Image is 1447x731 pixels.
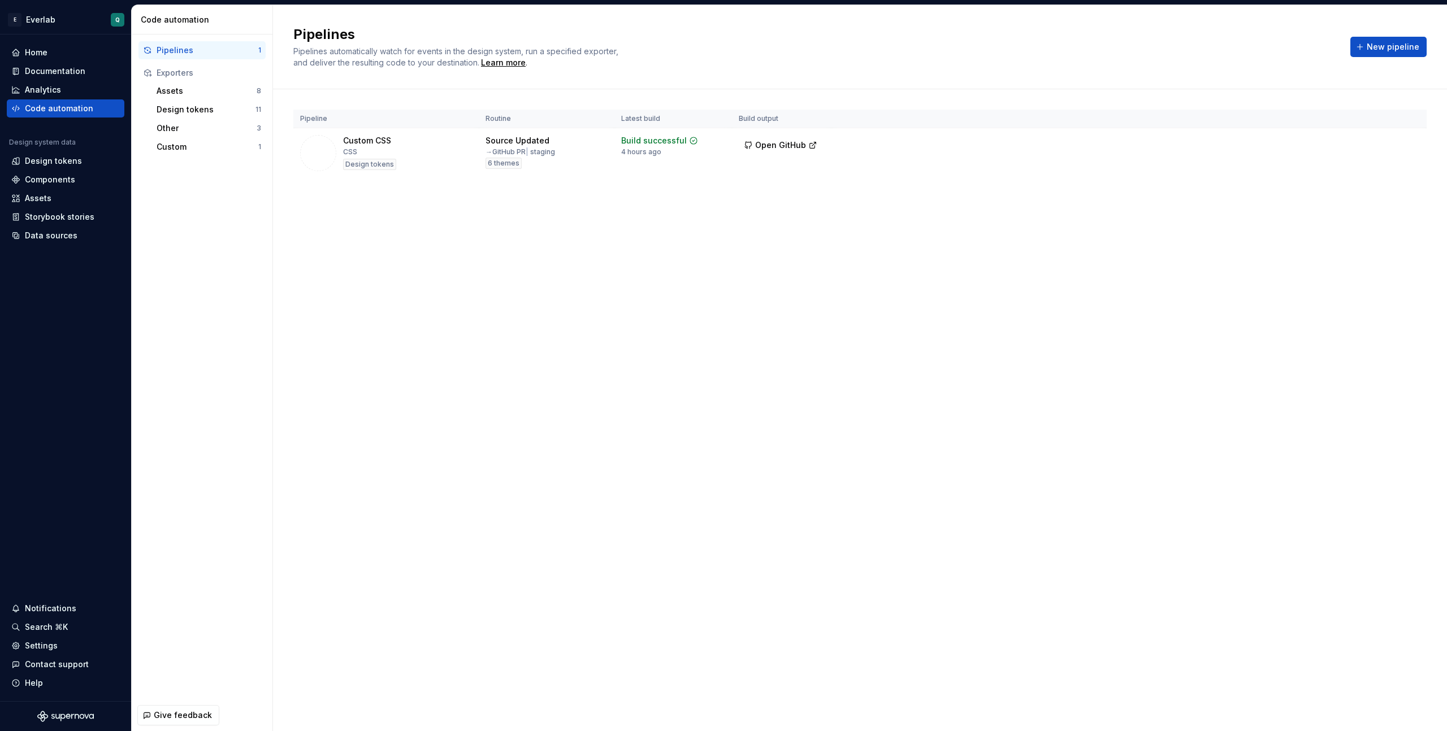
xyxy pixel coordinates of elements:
[137,705,219,725] button: Give feedback
[479,59,527,67] span: .
[614,110,732,128] th: Latest build
[621,135,687,146] div: Build successful
[732,110,831,128] th: Build output
[479,110,614,128] th: Routine
[25,47,47,58] div: Home
[343,147,357,156] div: CSS
[152,119,266,137] button: Other3
[7,655,124,673] button: Contact support
[141,14,268,25] div: Code automation
[25,621,68,633] div: Search ⌘K
[157,141,258,153] div: Custom
[25,174,75,185] div: Components
[621,147,661,156] div: 4 hours ago
[152,101,266,119] button: Design tokens11
[739,135,822,155] button: Open GitHub
[154,710,212,721] span: Give feedback
[25,103,93,114] div: Code automation
[739,142,822,151] a: Open GitHub
[157,85,257,97] div: Assets
[25,677,43,689] div: Help
[115,15,120,24] div: Q
[37,711,94,722] svg: Supernova Logo
[343,159,396,170] div: Design tokens
[25,640,58,651] div: Settings
[138,41,266,59] button: Pipelines1
[25,603,76,614] div: Notifications
[157,104,255,115] div: Design tokens
[9,138,76,147] div: Design system data
[7,674,124,692] button: Help
[25,230,77,241] div: Data sources
[481,57,526,68] a: Learn more
[25,659,89,670] div: Contact support
[26,14,55,25] div: Everlab
[152,82,266,100] button: Assets8
[157,45,258,56] div: Pipelines
[486,147,555,156] div: → GitHub PR staging
[152,138,266,156] button: Custom1
[257,86,261,95] div: 8
[293,25,1337,43] h2: Pipelines
[7,189,124,207] a: Assets
[7,227,124,245] a: Data sources
[25,155,82,167] div: Design tokens
[7,618,124,636] button: Search ⌘K
[526,147,528,156] span: |
[7,81,124,99] a: Analytics
[255,105,261,114] div: 11
[257,124,261,133] div: 3
[7,637,124,655] a: Settings
[7,599,124,617] button: Notifications
[2,7,129,32] button: EEverlabQ
[25,84,61,95] div: Analytics
[1350,37,1427,57] button: New pipeline
[258,142,261,151] div: 1
[486,135,549,146] div: Source Updated
[7,152,124,170] a: Design tokens
[7,171,124,189] a: Components
[25,211,94,223] div: Storybook stories
[488,159,519,168] span: 6 themes
[293,110,479,128] th: Pipeline
[343,135,391,146] div: Custom CSS
[157,123,257,134] div: Other
[25,193,51,204] div: Assets
[8,13,21,27] div: E
[755,140,806,151] span: Open GitHub
[7,62,124,80] a: Documentation
[157,67,261,79] div: Exporters
[7,208,124,226] a: Storybook stories
[7,99,124,118] a: Code automation
[258,46,261,55] div: 1
[7,43,124,62] a: Home
[293,46,621,67] span: Pipelines automatically watch for events in the design system, run a specified exporter, and deli...
[25,66,85,77] div: Documentation
[1367,41,1419,53] span: New pipeline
